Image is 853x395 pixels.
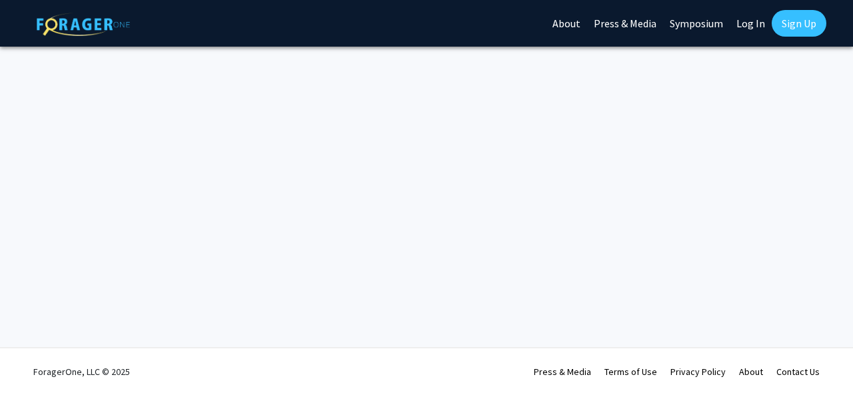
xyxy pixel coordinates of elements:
img: ForagerOne Logo [37,13,130,36]
div: ForagerOne, LLC © 2025 [33,348,130,395]
a: Privacy Policy [670,366,726,378]
a: Terms of Use [604,366,657,378]
a: Sign Up [772,10,826,37]
a: About [739,366,763,378]
a: Contact Us [776,366,820,378]
a: Press & Media [534,366,591,378]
